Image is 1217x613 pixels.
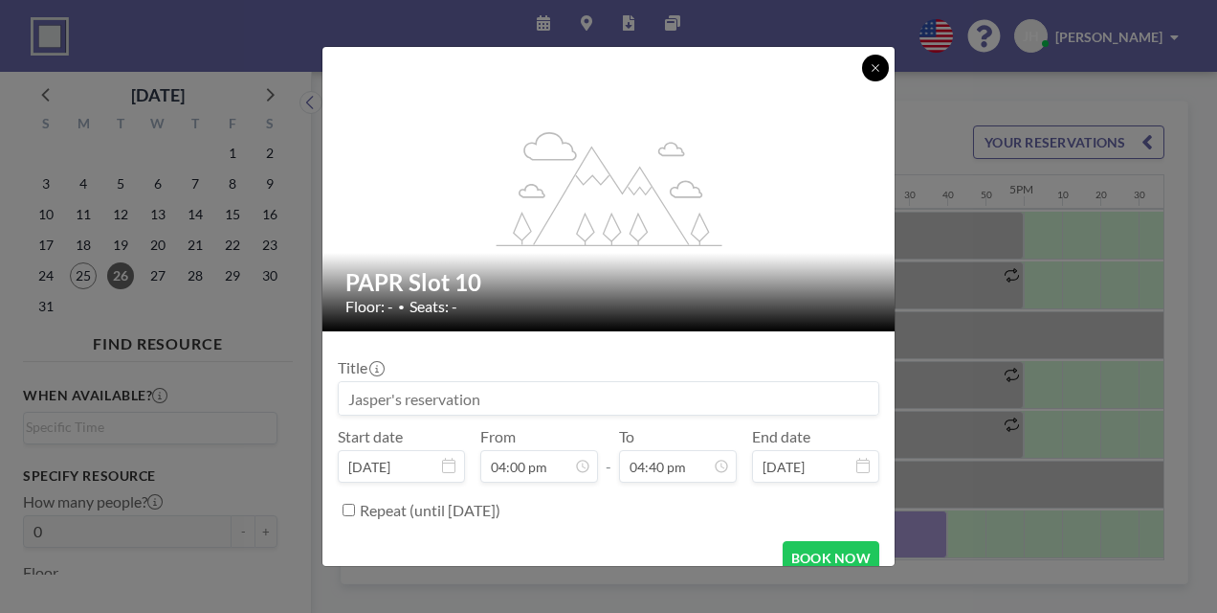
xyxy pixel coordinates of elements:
[345,268,874,297] h2: PAPR Slot 10
[783,541,879,575] button: BOOK NOW
[409,297,457,316] span: Seats: -
[480,427,516,446] label: From
[606,434,611,476] span: -
[398,300,405,314] span: •
[339,382,878,415] input: Jasper's reservation
[619,427,634,446] label: To
[497,130,722,245] g: flex-grow: 1.2;
[338,358,383,377] label: Title
[360,501,500,520] label: Repeat (until [DATE])
[345,297,393,316] span: Floor: -
[338,427,403,446] label: Start date
[752,427,810,446] label: End date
